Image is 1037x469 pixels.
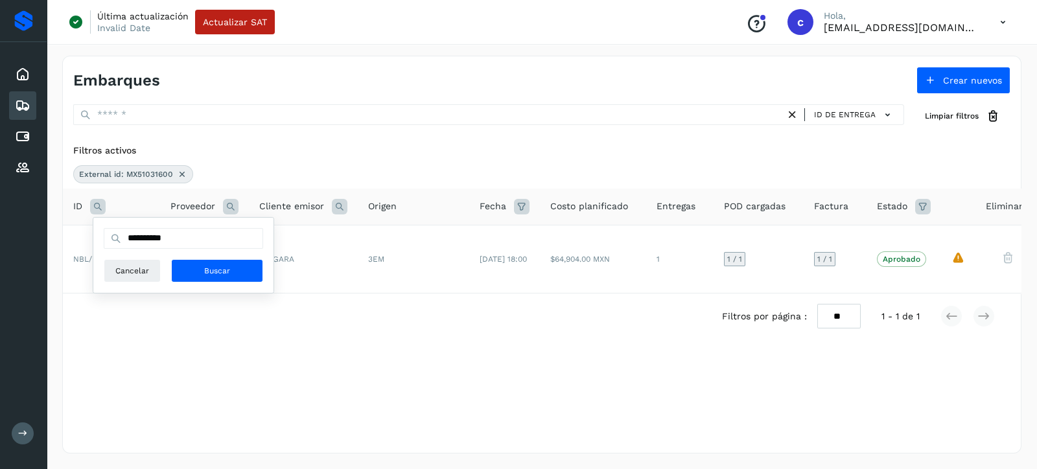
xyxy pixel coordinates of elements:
span: ID [73,200,82,213]
span: Cliente emisor [259,200,324,213]
div: External id: MX51031600 [73,165,193,183]
div: Embarques [9,91,36,120]
h4: Embarques [73,71,160,90]
span: Fecha [480,200,506,213]
span: ID de entrega [814,109,876,120]
button: ID de entrega [810,106,898,124]
span: POD cargadas [724,200,786,213]
div: Filtros activos [73,144,1010,157]
button: Limpiar filtros [915,104,1010,128]
button: Crear nuevos [916,67,1010,94]
span: Factura [814,200,848,213]
span: Filtros por página : [722,310,807,323]
span: NBL/MX.MX51031600 [73,255,150,264]
td: NIAGARA [249,225,358,293]
span: 1 - 1 de 1 [881,310,920,323]
span: Actualizar SAT [203,17,267,27]
span: Entregas [657,200,695,213]
span: Estado [877,200,907,213]
td: $64,904.00 MXN [540,225,646,293]
div: Cuentas por pagar [9,122,36,151]
span: Limpiar filtros [925,110,979,122]
span: 1 / 1 [817,255,832,263]
p: calbor@niagarawater.com [824,21,979,34]
p: Invalid Date [97,22,150,34]
span: 3EM [368,255,384,264]
td: 1 [646,225,714,293]
span: External id: MX51031600 [79,168,173,180]
span: Eliminar [986,200,1023,213]
span: Origen [368,200,397,213]
p: Última actualización [97,10,189,22]
span: Costo planificado [550,200,628,213]
span: [DATE] 18:00 [480,255,527,264]
div: Proveedores [9,154,36,182]
p: Aprobado [883,255,920,264]
span: 1 / 1 [727,255,742,263]
span: Proveedor [170,200,215,213]
span: Crear nuevos [943,76,1002,85]
button: Actualizar SAT [195,10,275,34]
div: Inicio [9,60,36,89]
p: Hola, [824,10,979,21]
